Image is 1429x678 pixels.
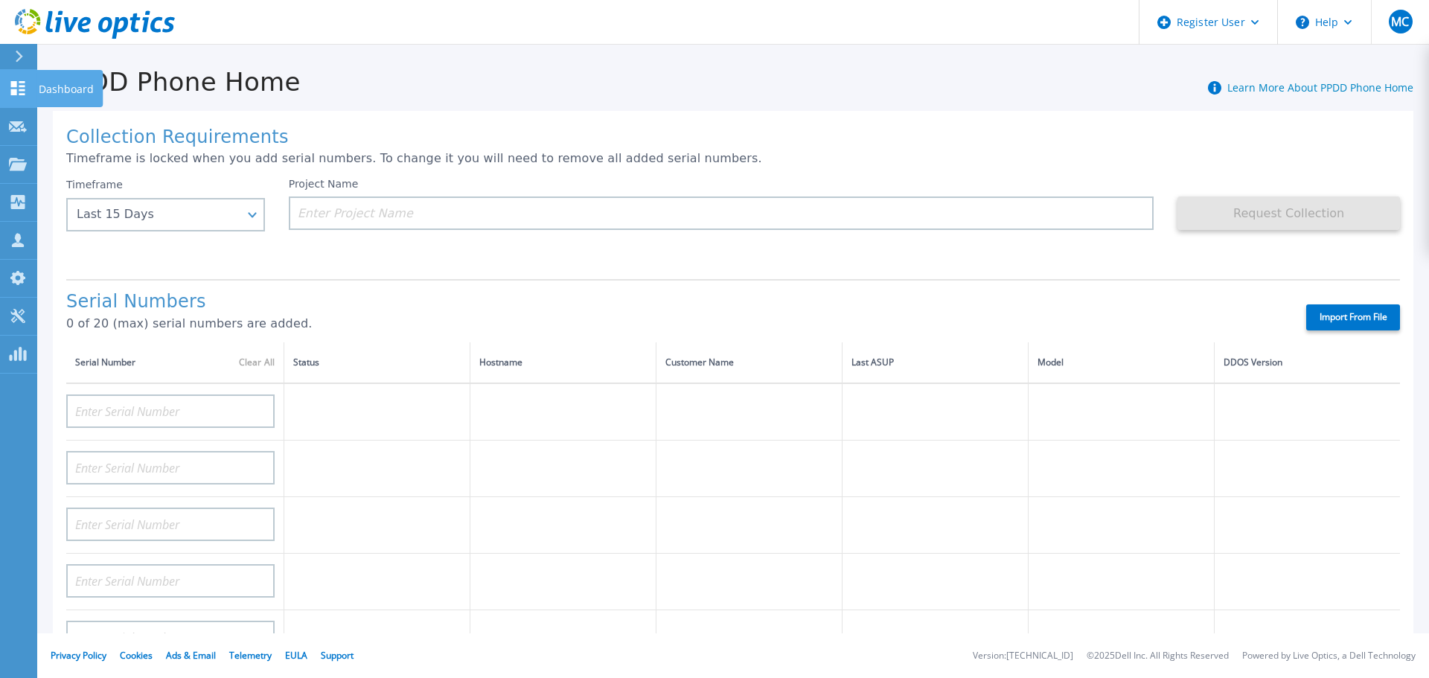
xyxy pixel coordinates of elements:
label: Import From File [1306,304,1400,330]
th: DDOS Version [1214,342,1400,383]
li: Version: [TECHNICAL_ID] [973,651,1073,661]
th: Status [284,342,470,383]
th: Last ASUP [842,342,1028,383]
li: © 2025 Dell Inc. All Rights Reserved [1087,651,1229,661]
h1: Collection Requirements [66,127,1400,148]
a: Support [321,649,354,662]
button: Request Collection [1177,196,1400,230]
h1: PPDD Phone Home [37,68,301,97]
label: Timeframe [66,179,123,191]
a: Learn More About PPDD Phone Home [1227,80,1413,95]
input: Enter Serial Number [66,508,275,541]
a: Ads & Email [166,649,216,662]
span: MC [1391,16,1409,28]
a: Telemetry [229,649,272,662]
h1: Serial Numbers [66,292,1280,313]
a: EULA [285,649,307,662]
li: Powered by Live Optics, a Dell Technology [1242,651,1416,661]
input: Enter Serial Number [66,621,275,654]
input: Enter Serial Number [66,394,275,428]
a: Cookies [120,649,153,662]
a: Privacy Policy [51,649,106,662]
th: Model [1028,342,1214,383]
p: Dashboard [39,70,94,109]
div: Last 15 Days [77,208,238,221]
input: Enter Serial Number [66,564,275,598]
label: Project Name [289,179,359,189]
input: Enter Project Name [289,196,1154,230]
p: 0 of 20 (max) serial numbers are added. [66,317,1280,330]
input: Enter Serial Number [66,451,275,484]
p: Timeframe is locked when you add serial numbers. To change it you will need to remove all added s... [66,152,1400,165]
th: Hostname [470,342,656,383]
div: Serial Number [75,354,275,371]
th: Customer Name [656,342,842,383]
